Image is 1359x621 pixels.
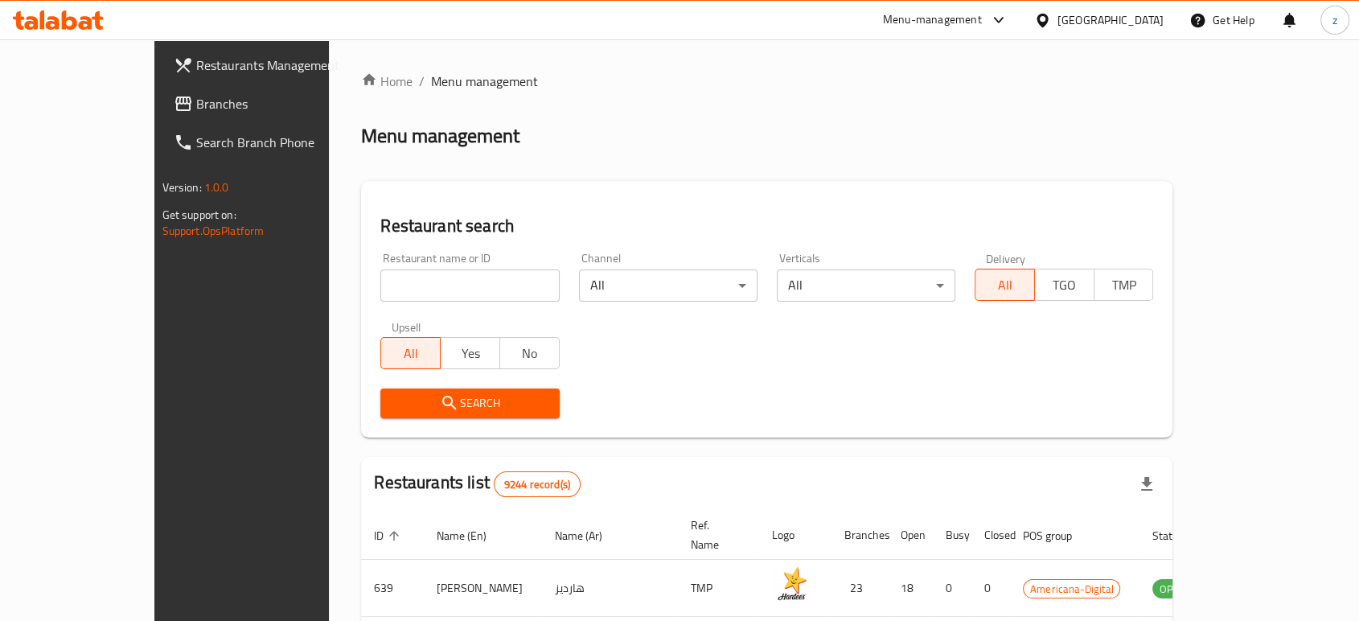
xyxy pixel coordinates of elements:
td: 18 [888,560,933,617]
td: هارديز [542,560,678,617]
span: Name (Ar) [555,526,623,545]
a: Search Branch Phone [161,123,381,162]
div: All [777,269,955,302]
span: No [507,342,553,365]
span: POS group [1023,526,1093,545]
th: Branches [831,511,888,560]
div: Export file [1127,465,1166,504]
li: / [419,72,425,91]
th: Closed [971,511,1010,560]
span: Menu management [431,72,538,91]
span: ID [374,526,404,545]
span: z [1332,11,1337,29]
h2: Restaurant search [380,214,1153,238]
button: Yes [440,337,500,369]
h2: Restaurants list [374,471,581,497]
button: Search [380,389,559,418]
span: Branches [196,94,368,113]
td: TMP [678,560,759,617]
a: Support.OpsPlatform [162,220,265,241]
div: [GEOGRAPHIC_DATA] [1057,11,1164,29]
td: [PERSON_NAME] [424,560,542,617]
span: Ref. Name [691,516,740,554]
span: All [388,342,434,365]
a: Branches [161,84,381,123]
th: Busy [933,511,971,560]
a: Home [361,72,413,91]
h2: Menu management [361,123,519,149]
span: 9244 record(s) [495,477,580,492]
label: Upsell [392,321,421,332]
button: All [975,269,1035,301]
label: Delivery [986,253,1026,264]
input: Search for restaurant name or ID.. [380,269,559,302]
button: All [380,337,441,369]
th: Logo [759,511,831,560]
span: Status [1152,526,1205,545]
nav: breadcrumb [361,72,1172,91]
a: Restaurants Management [161,46,381,84]
div: Menu-management [883,10,982,30]
div: Total records count [494,471,581,497]
span: Search [393,393,546,413]
span: 1.0.0 [204,177,229,198]
span: All [982,273,1028,297]
td: 23 [831,560,888,617]
span: TMP [1101,273,1148,297]
td: 0 [971,560,1010,617]
button: No [499,337,560,369]
span: Version: [162,177,202,198]
span: Name (En) [437,526,507,545]
button: TMP [1094,269,1154,301]
span: Get support on: [162,204,236,225]
img: Hardee's [772,565,812,605]
span: Restaurants Management [196,56,368,75]
span: Americana-Digital [1024,580,1119,598]
div: OPEN [1152,579,1192,598]
span: TGO [1041,273,1088,297]
th: Open [888,511,933,560]
td: 0 [933,560,971,617]
span: OPEN [1152,580,1192,598]
td: 639 [361,560,424,617]
span: Yes [447,342,494,365]
div: All [579,269,758,302]
span: Search Branch Phone [196,133,368,152]
button: TGO [1034,269,1094,301]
